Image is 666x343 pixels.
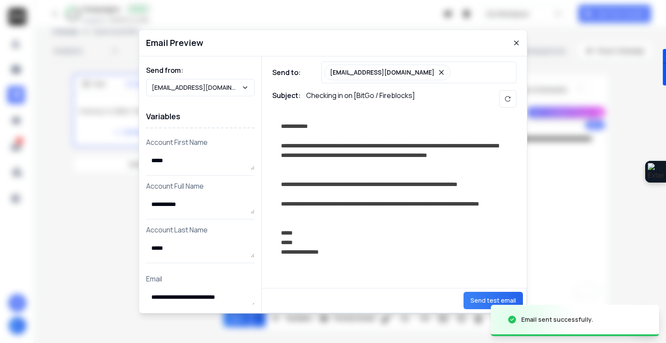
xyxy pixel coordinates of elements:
[152,83,242,92] p: [EMAIL_ADDRESS][DOMAIN_NAME]
[146,274,255,284] p: Email
[521,315,593,324] div: Email sent successfully.
[648,163,663,180] img: Extension Icon
[146,65,255,75] h1: Send from:
[146,105,255,128] h1: Variables
[464,292,523,309] button: Send test email
[330,68,434,77] p: [EMAIL_ADDRESS][DOMAIN_NAME]
[146,137,255,147] p: Account First Name
[146,181,255,191] p: Account Full Name
[272,67,307,78] h1: Send to:
[272,90,301,108] h1: Subject:
[306,90,415,108] p: Checking in on [BitGo / Fireblocks]
[146,225,255,235] p: Account Last Name
[146,37,203,49] h1: Email Preview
